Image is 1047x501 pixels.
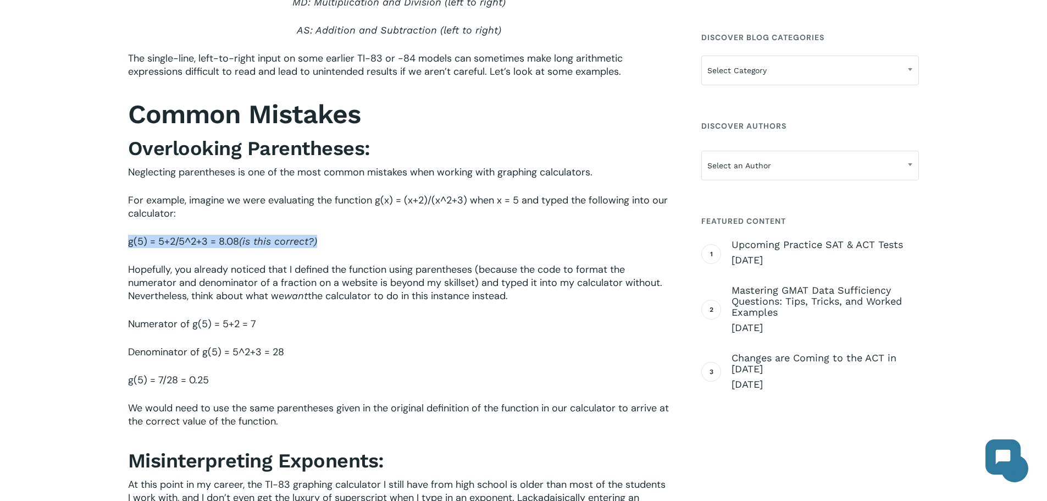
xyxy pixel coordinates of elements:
[732,353,919,375] span: Changes are Coming to the ACT in [DATE]
[128,194,446,207] span: For example, imagine we were evaluating the function g(x) = (x+2)/(x^
[732,353,919,391] a: Changes are Coming to the ACT in [DATE] [DATE]
[732,239,919,267] a: Upcoming Practice SAT & ACT Tests [DATE]
[128,166,592,179] span: Neglecting parentheses is one of the most common mistakes when working with graphing calculators.
[128,235,191,248] span: g(5) = 5+2/5^
[128,401,669,428] span: We would need to use the same parentheses given in the original definition of the function in our...
[196,235,239,248] span: +3 = 8.08
[701,27,919,47] h4: Discover Blog Categories
[732,285,919,334] a: Mastering GMAT Data Sufficiency Questions: Tips, Tricks, and Worked Examples [DATE]
[191,235,196,248] span: 2
[128,194,668,220] span: +3) when x = 5 and typed the following into our calculator:
[732,239,919,250] span: Upcoming Practice SAT & ACT Tests
[239,235,317,247] span: (is this correct?)
[128,263,662,302] span: Hopefully, you already noticed that I defined the function using parentheses (because the code to...
[297,24,501,36] span: AS: Addition and Subtraction (left to right)
[702,154,918,177] span: Select an Author
[128,98,361,130] b: Common Mistakes
[128,373,209,387] span: g(5) = 7/28 = 0.25
[701,151,919,180] span: Select an Author
[446,194,452,207] span: 2
[128,317,256,331] span: Numerator of g(5) = 5+2 = 7
[128,52,623,78] span: The single-line, left-to-right input on some earlier TI-83 or -84 models can sometimes make long ...
[732,254,919,267] span: [DATE]
[308,289,508,302] span: the calculator to do in this instance instead.
[245,345,250,359] span: 2
[128,345,245,359] span: Denominator of g(5) = 5^
[701,211,919,231] h4: Featured Content
[702,59,918,82] span: Select Category
[128,137,370,160] strong: Overlooking Parentheses:
[128,449,384,472] strong: Misinterpreting Exponents:
[732,378,919,391] span: [DATE]
[701,56,919,85] span: Select Category
[284,290,308,301] span: want
[732,321,919,334] span: [DATE]
[250,345,284,359] span: +3 = 28
[974,428,1032,486] iframe: Chatbot
[701,116,919,136] h4: Discover Authors
[732,285,919,318] span: Mastering GMAT Data Sufficiency Questions: Tips, Tricks, and Worked Examples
